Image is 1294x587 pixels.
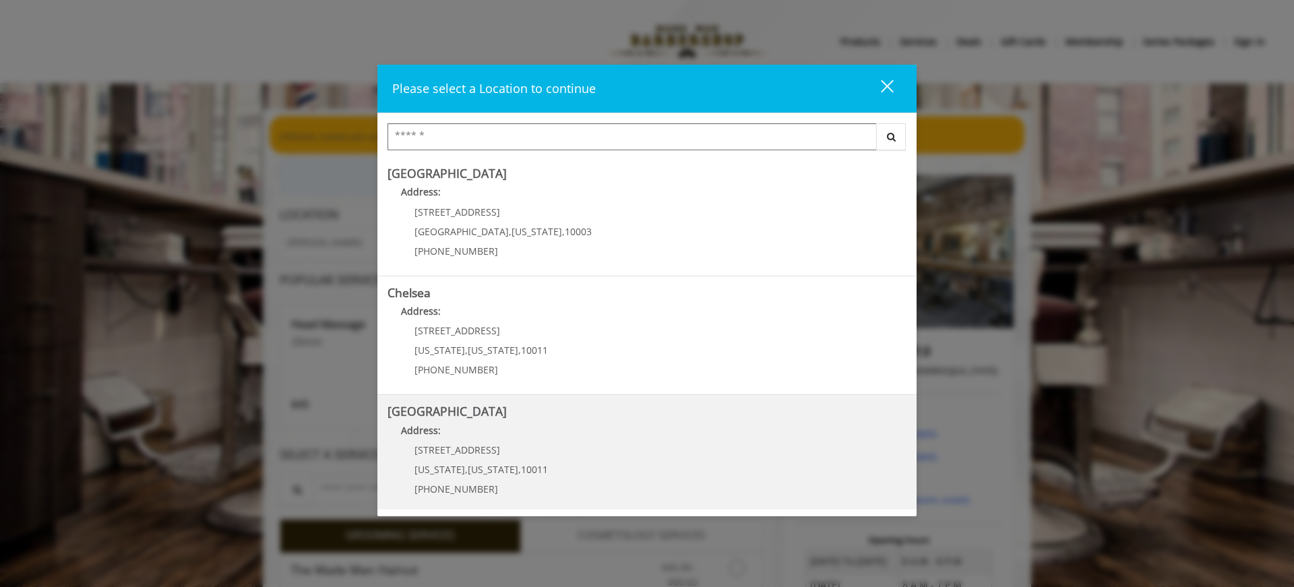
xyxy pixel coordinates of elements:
span: [PHONE_NUMBER] [414,245,498,257]
b: Address: [401,185,441,198]
b: Address: [401,305,441,317]
b: Address: [401,424,441,437]
span: [US_STATE] [468,463,518,476]
span: [US_STATE] [414,344,465,357]
span: , [509,225,512,238]
span: [GEOGRAPHIC_DATA] [414,225,509,238]
span: , [518,463,521,476]
span: [US_STATE] [512,225,562,238]
span: [US_STATE] [414,463,465,476]
span: [PHONE_NUMBER] [414,363,498,376]
span: 10011 [521,463,548,476]
div: Center Select [388,123,906,157]
span: , [465,463,468,476]
b: [GEOGRAPHIC_DATA] [388,403,507,419]
span: [STREET_ADDRESS] [414,443,500,456]
span: , [518,344,521,357]
span: 10003 [565,225,592,238]
span: , [465,344,468,357]
b: Chelsea [388,284,431,301]
span: [PHONE_NUMBER] [414,483,498,495]
span: [STREET_ADDRESS] [414,206,500,218]
span: [US_STATE] [468,344,518,357]
b: [GEOGRAPHIC_DATA] [388,165,507,181]
span: 10011 [521,344,548,357]
span: , [562,225,565,238]
div: close dialog [865,79,892,99]
input: Search Center [388,123,877,150]
button: close dialog [856,75,902,102]
span: [STREET_ADDRESS] [414,324,500,337]
span: Please select a Location to continue [392,80,596,96]
i: Search button [884,132,899,142]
